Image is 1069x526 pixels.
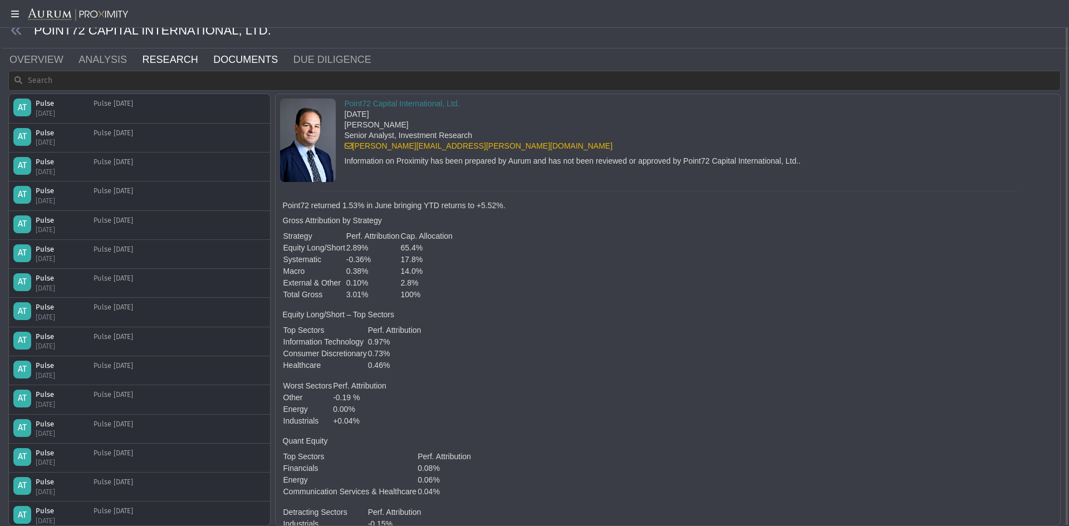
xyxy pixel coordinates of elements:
div: AT [13,215,31,233]
a: DOCUMENTS [212,48,292,71]
div: Pulse [36,302,80,312]
div: Pulse [36,506,80,516]
strong: Quant Equity [283,436,328,445]
div: Pulse [36,273,80,283]
div: [DATE] [36,196,80,206]
td: Consumer Discretionary [283,348,367,360]
div: [DATE] [36,254,80,264]
strong: Point72 returned 1.53% in June bringing YTD returns to +5.52%. [283,201,506,210]
div: Pulse [DATE] [94,448,133,468]
div: Pulse [DATE] [94,361,133,380]
div: Pulse [36,390,80,400]
td: Worst Sectors [283,380,333,392]
div: AT [13,99,31,116]
div: [DATE] [36,341,80,351]
div: [DATE] [36,137,80,148]
td: Perf. Attribution [367,325,422,336]
div: AT [13,448,31,466]
div: AT [13,361,31,378]
div: Pulse [DATE] [94,244,133,264]
td: Top Sectors [283,325,367,336]
td: 100% [400,289,453,301]
div: AT [13,390,31,407]
td: -0.19 % [332,392,387,404]
div: [DATE] [36,312,80,322]
div: AT [13,332,31,350]
td: 0.06% [417,474,472,486]
div: Pulse [36,419,80,429]
div: AT [13,273,31,291]
div: AT [13,477,31,495]
td: +0.04% [332,415,387,427]
td: Perf. Attribution [367,507,422,518]
div: Pulse [DATE] [94,128,133,148]
div: Information on Proximity has been prepared by Aurum and has not been reviewed or approved by Poin... [345,156,801,166]
div: Pulse [36,157,80,167]
div: Pulse [DATE] [94,157,133,176]
div: AT [13,128,31,146]
div: Pulse [DATE] [94,215,133,235]
div: Pulse [36,332,80,342]
td: Information Technology [283,336,367,348]
div: [DATE] [36,371,80,381]
td: Top Sectors [283,451,418,463]
td: 0.08% [417,463,472,474]
td: 0.46% [367,360,422,371]
td: Healthcare [283,360,367,371]
td: Energy [283,474,418,486]
td: 65.4% [400,242,453,254]
td: Detracting Sectors [283,507,367,518]
div: Senior Analyst, Investment Research [345,130,801,141]
div: Pulse [36,361,80,371]
a: ANALYSIS [77,48,141,71]
div: [DATE] [36,487,80,497]
div: Pulse [36,448,80,458]
a: DUE DILIGENCE [292,48,386,71]
td: 14.0% [400,266,453,277]
td: 0.10% [346,277,400,289]
div: [DATE] [36,109,80,119]
div: [DATE] [36,225,80,235]
td: Cap. Allocation [400,230,453,242]
td: 0.73% [367,348,422,360]
div: AT [13,157,31,175]
div: AT [13,186,31,204]
td: 0.00% [332,404,387,415]
div: AT [13,302,31,320]
div: Pulse [36,128,80,138]
td: 2.89% [346,242,400,254]
td: Financials [283,463,418,474]
div: [DATE] [36,400,80,410]
td: Perf. Attribution [346,230,400,242]
td: -0.36% [346,254,400,266]
td: Macro [283,266,346,277]
td: Communication Services & Healthcare [283,486,418,498]
td: Other [283,392,333,404]
a: OVERVIEW [8,48,77,71]
td: 2.8% [400,277,453,289]
td: Energy [283,404,333,415]
div: Pulse [DATE] [94,506,133,525]
a: RESEARCH [141,48,213,71]
a: [PERSON_NAME][EMAIL_ADDRESS][PERSON_NAME][DOMAIN_NAME] [345,141,613,150]
div: Pulse [DATE] [94,419,133,439]
td: 3.01% [346,289,400,301]
a: Point72 Capital International, Ltd. [345,99,460,108]
div: [DATE] [345,109,801,120]
td: Perf. Attribution [332,380,387,392]
strong: Equity Long/Short – Top Sectors [283,310,395,319]
td: Industrials [283,415,333,427]
div: AT [13,244,31,262]
div: [PERSON_NAME] [345,120,801,130]
div: Pulse [36,215,80,225]
div: Pulse [36,477,80,487]
td: External & Other [283,277,346,289]
div: Pulse [36,186,80,196]
td: Strategy [283,230,346,242]
div: AT [13,506,31,524]
img: image [280,99,336,182]
td: 17.8% [400,254,453,266]
div: [DATE] [36,167,80,177]
td: Equity Long/Short [283,242,346,254]
strong: Total Gross [283,290,323,299]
